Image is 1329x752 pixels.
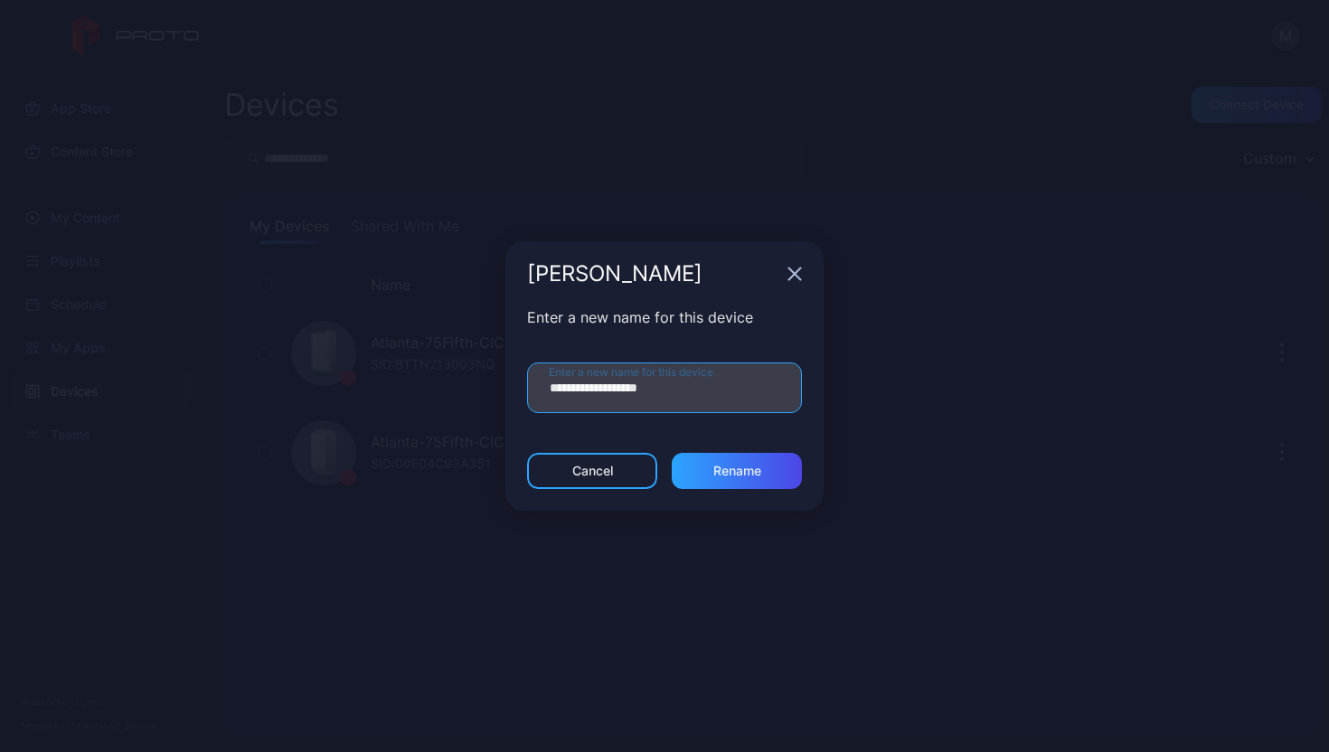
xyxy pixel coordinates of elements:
div: Cancel [572,464,613,478]
button: Cancel [527,453,657,489]
div: [PERSON_NAME] [527,263,780,285]
button: Rename [672,453,802,489]
div: Enter a new name for this device [527,306,802,328]
input: Enter a new name for this device [527,362,802,413]
div: Rename [713,464,761,478]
